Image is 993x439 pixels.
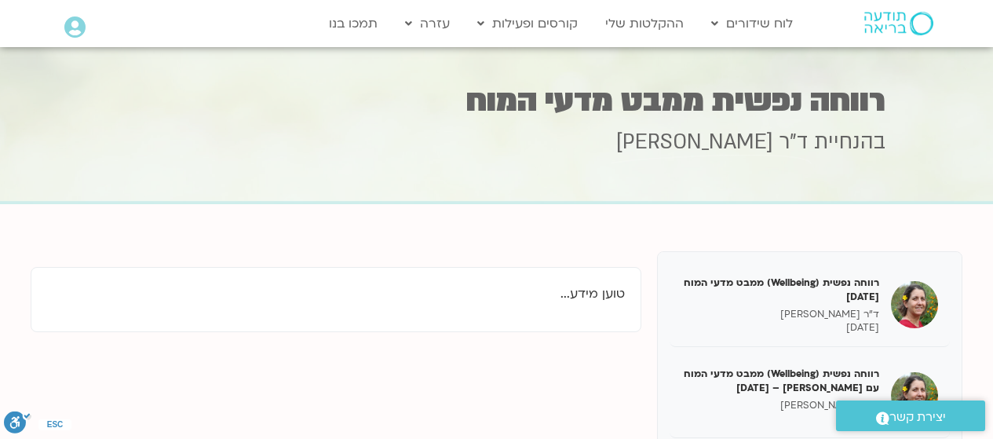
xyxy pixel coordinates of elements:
p: טוען מידע... [47,284,625,305]
h5: רווחה נפשית (Wellbeing) ממבט מדעי המוח עם [PERSON_NAME] – [DATE] [681,367,879,395]
span: יצירת קשר [889,407,946,428]
img: רווחה נפשית (Wellbeing) ממבט מדעי המוח עם נועה אלבלדה – 07/02/25 [891,372,938,419]
a: תמכו בנו [321,9,385,38]
p: ד"ר [PERSON_NAME] [681,308,879,321]
img: רווחה נפשית (Wellbeing) ממבט מדעי המוח 31/01/25 [891,281,938,328]
h1: רווחה נפשית ממבט מדעי המוח [108,86,885,116]
span: בהנחיית [814,128,885,156]
img: תודעה בריאה [864,12,933,35]
a: יצירת קשר [836,401,985,431]
p: [DATE] [681,412,879,426]
a: לוח שידורים [703,9,801,38]
h5: רווחה נפשית (Wellbeing) ממבט מדעי המוח [DATE] [681,276,879,304]
a: קורסים ופעילות [469,9,586,38]
p: [DATE] [681,321,879,335]
a: עזרה [397,9,458,38]
a: ההקלטות שלי [597,9,692,38]
p: ד"ר [PERSON_NAME] [681,399,879,412]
